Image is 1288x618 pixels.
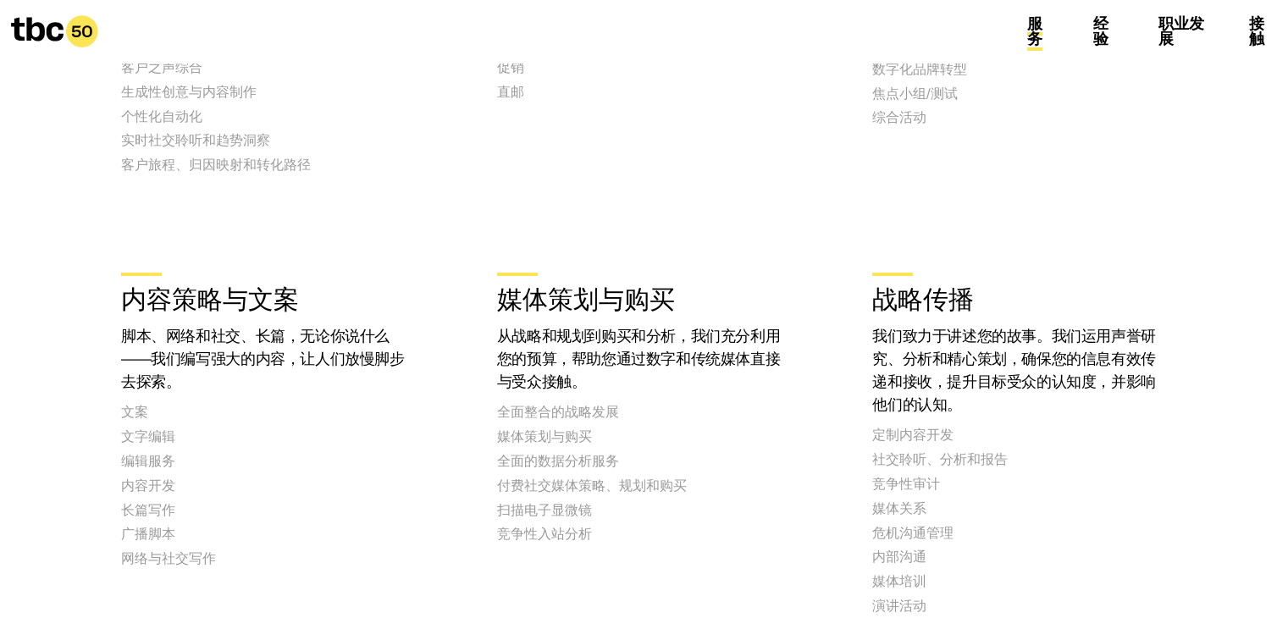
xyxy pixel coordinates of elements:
font: 内部沟通 [872,549,926,564]
font: 竞争性审计 [872,477,940,491]
a: 服务 [1027,15,1042,51]
font: 广播脚本 [121,527,175,541]
font: 媒体策划与购买 [497,290,675,315]
font: 付费社交媒体策略、规划和购买 [497,478,687,493]
font: 战略传播 [872,290,974,315]
font: 文字编辑 [121,429,175,444]
font: 实时社交聆听和趋势洞察 [121,133,270,147]
font: 焦点小组/测试 [872,86,958,101]
font: 生成性创意与内容制作 [121,85,257,99]
font: 社交聆听、分析和报告 [872,452,1008,466]
font: 网络与社交写作 [121,551,216,566]
font: 促销 [497,60,524,74]
font: 客户旅程、归因映射和转化路径 [121,157,311,172]
font: 定制内容开发 [872,428,954,442]
font: 全面的数据分析服务 [497,454,619,468]
font: 内容开发 [121,478,175,493]
a: 经验 [1093,15,1108,51]
font: 竞争性入站分析 [497,527,592,541]
font: 全面整合的战略发展 [497,405,619,419]
font: 客户之声综合 [121,60,202,74]
font: 直邮 [497,85,524,99]
font: 媒体关系 [872,501,926,516]
a: 接触 [1249,15,1264,51]
font: 媒体培训 [872,574,926,588]
font: 数字化品牌转型 [872,62,967,76]
font: 内容策略与文案 [121,290,299,315]
font: 个性化自动化 [121,109,202,124]
a: 职业发展 [1158,15,1204,51]
font: 文案 [121,405,148,419]
font: 接触 [1249,15,1264,47]
font: 危机沟通管理 [872,526,954,540]
font: 扫描电子显微镜 [497,503,592,517]
font: 演讲活动 [872,599,926,613]
font: 编辑服务 [121,454,175,468]
font: 从战略和规划到购买和分析，我们充分利用您的预算，帮助您通过数字和传统媒体直接与受众接触。 [497,328,780,390]
font: 经验 [1093,15,1108,47]
font: 职业发展 [1158,15,1204,47]
font: 脚本、网络和社交、长篇，无论你说什么——我们编写强大的内容，让人们放慢脚步去探索。 [121,328,404,390]
font: 服务 [1027,15,1042,47]
font: 我们致力于讲述您的故事。我们运用声誉研究、分析和精心策划，确保您的信息有效传递和接收，提升目标受众的认知度，并影响他们的认知。 [872,328,1155,413]
font: 综合活动 [872,110,926,124]
font: 媒体策划与购买 [497,429,592,444]
font: 长篇写作 [121,503,175,517]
